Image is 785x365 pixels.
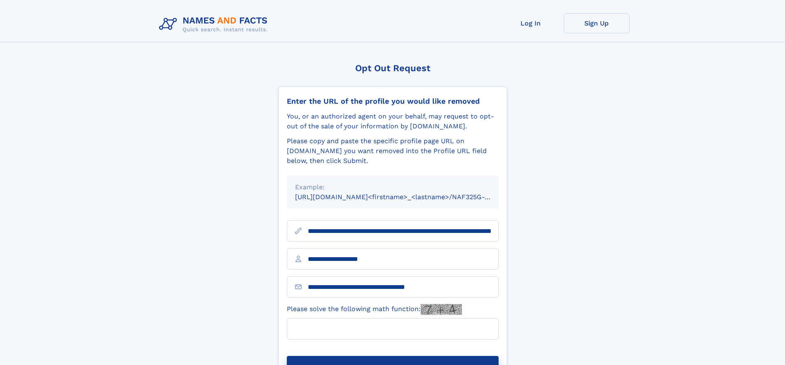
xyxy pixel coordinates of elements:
div: Opt Out Request [278,63,507,73]
div: Example: [295,182,490,192]
label: Please solve the following math function: [287,304,462,315]
a: Log In [498,13,564,33]
div: Enter the URL of the profile you would like removed [287,97,499,106]
small: [URL][DOMAIN_NAME]<firstname>_<lastname>/NAF325G-xxxxxxxx [295,193,514,201]
a: Sign Up [564,13,630,33]
img: Logo Names and Facts [156,13,274,35]
div: Please copy and paste the specific profile page URL on [DOMAIN_NAME] you want removed into the Pr... [287,136,499,166]
div: You, or an authorized agent on your behalf, may request to opt-out of the sale of your informatio... [287,112,499,131]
